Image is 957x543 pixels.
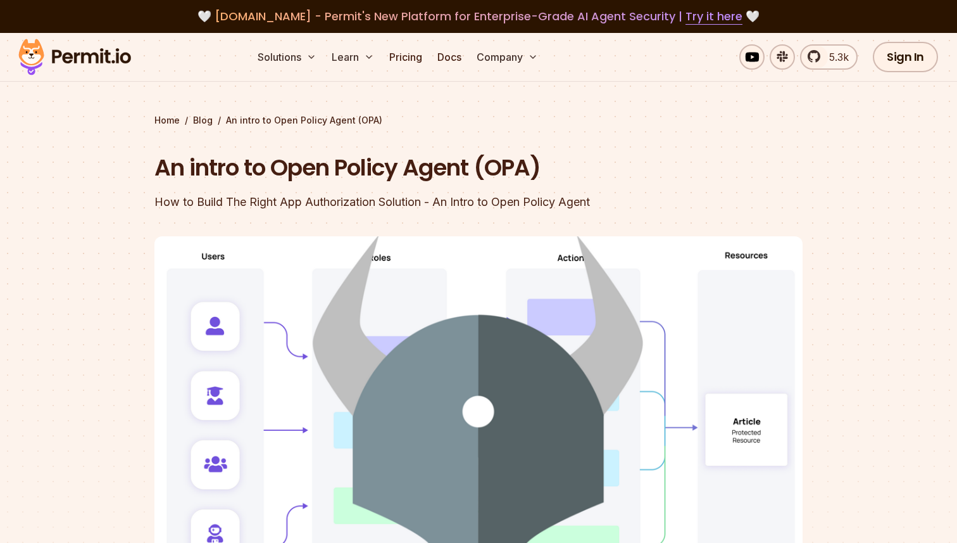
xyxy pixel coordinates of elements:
a: Home [154,114,180,127]
div: 🤍 🤍 [30,8,927,25]
span: [DOMAIN_NAME] - Permit's New Platform for Enterprise-Grade AI Agent Security | [215,8,742,24]
a: Blog [193,114,213,127]
h1: An intro to Open Policy Agent (OPA) [154,152,641,184]
a: Sign In [873,42,938,72]
a: Docs [432,44,466,70]
button: Learn [327,44,379,70]
div: How to Build The Right App Authorization Solution - An Intro to Open Policy Agent [154,193,641,211]
span: 5.3k [822,49,849,65]
a: Try it here [685,8,742,25]
img: Permit logo [13,35,137,79]
button: Company [472,44,543,70]
div: / / [154,114,803,127]
a: 5.3k [800,44,858,70]
a: Pricing [384,44,427,70]
button: Solutions [253,44,322,70]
